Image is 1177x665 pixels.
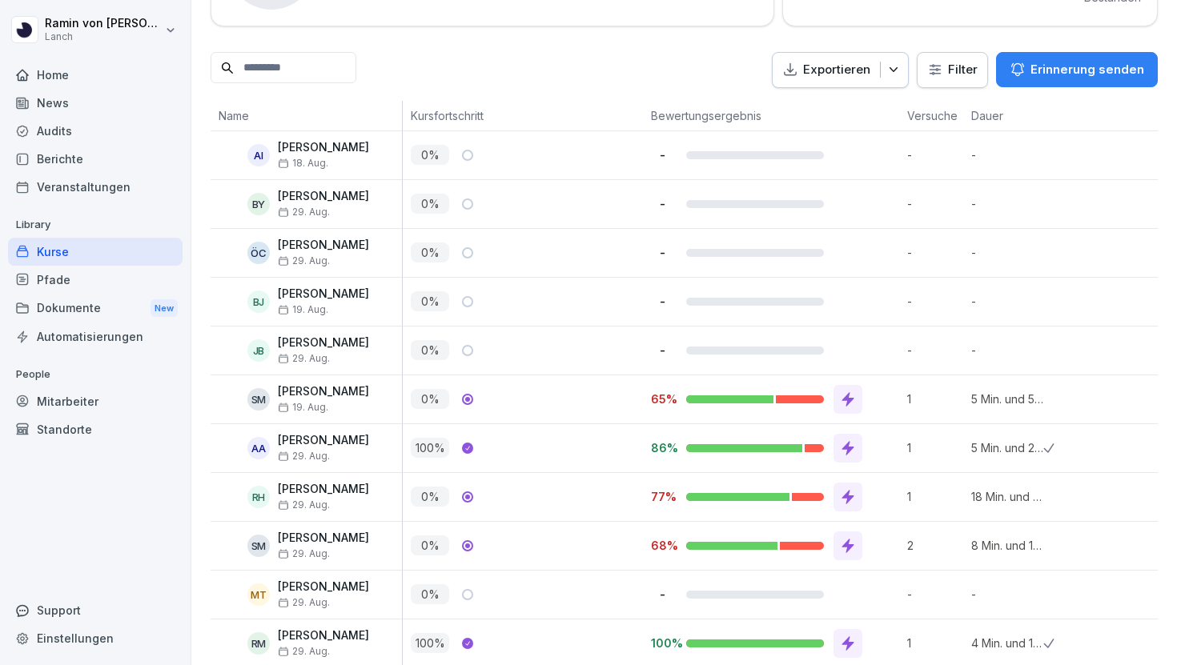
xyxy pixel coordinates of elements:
[247,339,270,362] div: JB
[411,340,449,360] p: 0 %
[247,290,270,313] div: BJ
[8,387,183,415] a: Mitarbeiter
[971,195,1043,212] p: -
[1030,61,1144,78] p: Erinnerung senden
[918,53,987,87] button: Filter
[278,483,369,496] p: [PERSON_NAME]
[907,635,963,651] p: 1
[8,61,183,89] a: Home
[907,146,963,163] p: -
[247,583,270,606] div: MT
[971,488,1043,505] p: 18 Min. und 50 Sek.
[8,415,183,443] a: Standorte
[651,245,673,260] p: -
[8,322,183,351] a: Automatisierungen
[907,244,963,261] p: -
[971,107,1035,124] p: Dauer
[247,486,270,508] div: RH
[411,389,449,409] p: 0 %
[278,141,369,154] p: [PERSON_NAME]
[411,291,449,311] p: 0 %
[411,487,449,507] p: 0 %
[411,584,449,604] p: 0 %
[651,391,673,407] p: 65%
[8,624,183,652] a: Einstellungen
[411,535,449,555] p: 0 %
[8,173,183,201] a: Veranstaltungen
[8,362,183,387] p: People
[278,402,328,413] span: 19. Aug.
[971,586,1043,603] p: -
[278,499,330,511] span: 29. Aug.
[278,597,330,608] span: 29. Aug.
[411,633,449,653] p: 100 %
[278,629,369,643] p: [PERSON_NAME]
[278,531,369,545] p: [PERSON_NAME]
[151,299,178,318] div: New
[278,158,328,169] span: 18. Aug.
[907,107,955,124] p: Versuche
[971,293,1043,310] p: -
[278,336,369,350] p: [PERSON_NAME]
[8,89,183,117] a: News
[278,548,330,559] span: 29. Aug.
[411,107,635,124] p: Kursfortschritt
[971,244,1043,261] p: -
[411,194,449,214] p: 0 %
[8,117,183,145] a: Audits
[8,294,183,323] a: DokumenteNew
[247,144,270,166] div: AI
[278,304,328,315] span: 19. Aug.
[907,342,963,359] p: -
[651,489,673,504] p: 77%
[411,242,449,262] p: 0 %
[907,293,963,310] p: -
[651,635,673,651] p: 100%
[8,266,183,294] a: Pfade
[411,145,449,165] p: 0 %
[651,343,673,358] p: -
[278,287,369,301] p: [PERSON_NAME]
[247,242,270,264] div: ÖC
[651,440,673,455] p: 86%
[8,596,183,624] div: Support
[971,342,1043,359] p: -
[278,238,369,252] p: [PERSON_NAME]
[996,52,1158,87] button: Erinnerung senden
[8,145,183,173] a: Berichte
[278,385,369,399] p: [PERSON_NAME]
[772,52,909,88] button: Exportieren
[278,190,369,203] p: [PERSON_NAME]
[278,255,330,266] span: 29. Aug.
[8,238,183,266] a: Kurse
[278,646,330,657] span: 29. Aug.
[651,196,673,211] p: -
[971,439,1043,456] p: 5 Min. und 28 Sek.
[45,31,162,42] p: Lanch
[8,294,183,323] div: Dokumente
[971,391,1043,407] p: 5 Min. und 56 Sek.
[651,147,673,162] p: -
[907,488,963,505] p: 1
[278,353,330,364] span: 29. Aug.
[278,206,330,218] span: 29. Aug.
[247,193,270,215] div: BY
[247,632,270,655] div: RM
[971,635,1043,651] p: 4 Min. und 19 Sek.
[219,107,394,124] p: Name
[278,451,330,462] span: 29. Aug.
[247,388,270,411] div: SM
[45,17,162,30] p: Ramin von [PERSON_NAME]
[8,212,183,238] p: Library
[907,439,963,456] p: 1
[411,438,449,458] p: 100 %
